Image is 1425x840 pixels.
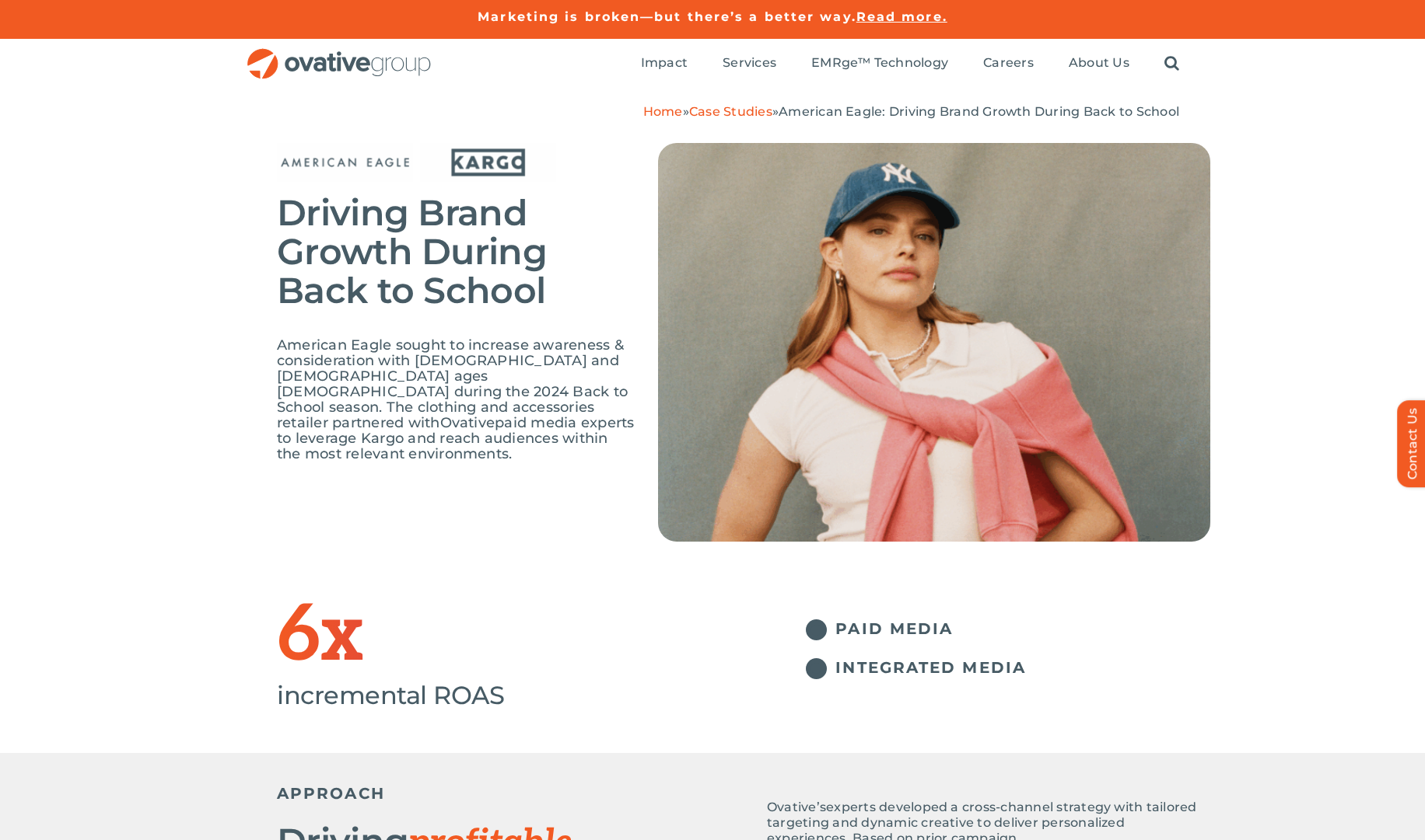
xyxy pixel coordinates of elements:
span: American Eagle sought to increase awareness & consideration with [DEMOGRAPHIC_DATA] and [DEMOGRAP... [277,336,628,431]
h5: APPROACH [277,784,744,803]
a: About Us [1069,55,1129,72]
span: Services [723,55,776,71]
span: Ovative [440,414,495,431]
a: Search [1164,55,1179,72]
a: EMRge™ Technology [811,55,948,72]
h1: 6x [277,612,744,661]
h5: INTEGRATED MEDIA [835,658,1210,677]
a: Case Studies [689,104,772,119]
a: Services [723,55,776,72]
span: EMRge™ Technology [811,55,948,71]
span: About Us [1069,55,1129,71]
a: Careers [983,55,1034,72]
span: paid media experts to leverage Kargo and reach audiences within the most relevant environments. [277,414,635,462]
h5: PAID MEDIA [835,619,1210,638]
nav: Menu [641,39,1179,89]
a: Read more. [856,9,947,24]
a: Home [643,104,683,119]
img: American Eagle [277,143,413,182]
span: » » [643,104,1179,119]
a: Marketing is broken—but there’s a better way. [478,9,856,24]
a: OG_Full_horizontal_RGB [246,47,432,61]
img: Kargo [420,143,556,182]
span: Driving Brand Growth During Back to School [277,190,547,312]
span: incremental ROAS [277,680,504,710]
span: Ovative’s [767,800,826,814]
span: American Eagle: Driving Brand Growth During Back to School [779,104,1179,119]
img: American-Eagle-2.png [658,143,1210,542]
a: Impact [641,55,688,72]
span: Careers [983,55,1034,71]
span: Impact [641,55,688,71]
